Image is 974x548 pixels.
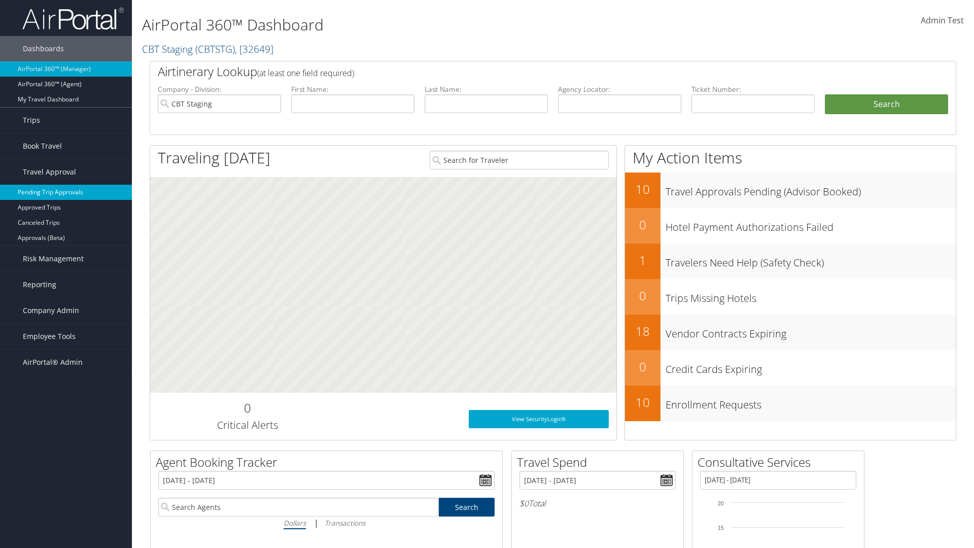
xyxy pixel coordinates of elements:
[625,252,660,269] h2: 1
[625,208,956,244] a: 0Hotel Payment Authorizations Failed
[158,399,337,417] h2: 0
[666,251,956,270] h3: Travelers Need Help (Safety Check)
[23,272,56,297] span: Reporting
[158,517,495,529] div: |
[158,147,270,168] h1: Traveling [DATE]
[666,322,956,341] h3: Vendor Contracts Expiring
[158,498,438,517] input: Search Agents
[23,350,83,375] span: AirPortal® Admin
[625,173,956,208] a: 10Travel Approvals Pending (Advisor Booked)
[921,15,964,26] span: Admin Test
[23,324,76,349] span: Employee Tools
[142,14,690,36] h1: AirPortal 360™ Dashboard
[23,133,62,159] span: Book Travel
[558,84,681,94] label: Agency Locator:
[625,358,660,375] h2: 0
[718,500,724,506] tspan: 20
[666,286,956,305] h3: Trips Missing Hotels
[23,36,64,61] span: Dashboards
[666,180,956,199] h3: Travel Approvals Pending (Advisor Booked)
[698,454,864,471] h2: Consultative Services
[156,454,502,471] h2: Agent Booking Tracker
[22,7,124,30] img: airportal-logo.png
[666,215,956,234] h3: Hotel Payment Authorizations Failed
[921,5,964,37] a: Admin Test
[291,84,414,94] label: First Name:
[469,410,609,428] a: View SecurityLogic®
[625,386,956,421] a: 10Enrollment Requests
[439,498,495,517] a: Search
[158,84,281,94] label: Company - Division:
[625,181,660,198] h2: 10
[666,393,956,412] h3: Enrollment Requests
[23,246,84,271] span: Risk Management
[691,84,815,94] label: Ticket Number:
[23,108,40,133] span: Trips
[519,498,529,509] span: $0
[625,147,956,168] h1: My Action Items
[517,454,683,471] h2: Travel Spend
[142,42,273,56] a: CBT Staging
[158,63,881,80] h2: Airtinerary Lookup
[257,67,354,79] span: (at least one field required)
[284,518,306,528] i: Dollars
[718,525,724,531] tspan: 15
[23,298,79,323] span: Company Admin
[625,394,660,411] h2: 10
[666,357,956,376] h3: Credit Cards Expiring
[625,323,660,340] h2: 18
[625,287,660,304] h2: 0
[325,518,365,528] i: Transactions
[23,159,76,185] span: Travel Approval
[425,84,548,94] label: Last Name:
[625,216,660,233] h2: 0
[195,42,235,56] span: ( CBTSTG )
[235,42,273,56] span: , [ 32649 ]
[625,244,956,279] a: 1Travelers Need Help (Safety Check)
[625,279,956,315] a: 0Trips Missing Hotels
[519,498,676,509] h6: Total
[625,315,956,350] a: 18Vendor Contracts Expiring
[825,94,948,115] button: Search
[158,418,337,432] h3: Critical Alerts
[625,350,956,386] a: 0Credit Cards Expiring
[430,151,609,169] input: Search for Traveler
